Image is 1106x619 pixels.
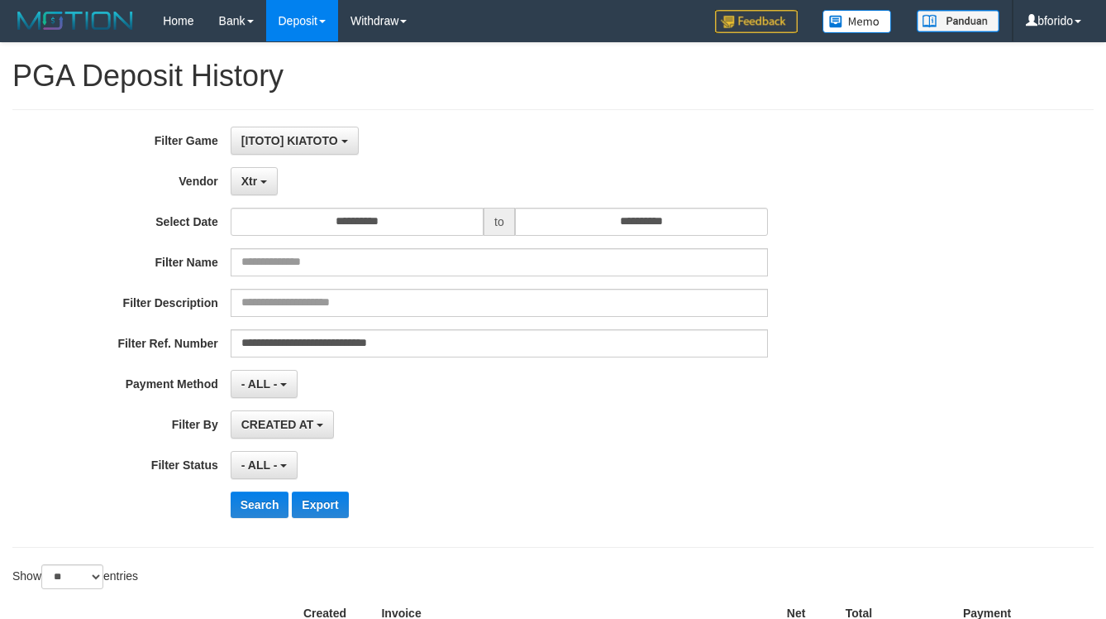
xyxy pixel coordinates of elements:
button: - ALL - [231,451,298,479]
select: Showentries [41,564,103,589]
span: [ITOTO] KIATOTO [241,134,338,147]
h1: PGA Deposit History [12,60,1094,93]
span: - ALL - [241,458,278,472]
img: Button%20Memo.svg [822,10,892,33]
img: Feedback.jpg [715,10,798,33]
button: Xtr [231,167,278,195]
label: Show entries [12,564,138,589]
span: Xtr [241,175,257,188]
button: CREATED AT [231,410,335,439]
button: [ITOTO] KIATOTO [231,127,359,155]
img: MOTION_logo.png [12,8,138,33]
span: CREATED AT [241,418,314,431]
button: Search [231,492,289,518]
span: - ALL - [241,377,278,391]
button: - ALL - [231,370,298,398]
img: panduan.png [917,10,999,32]
span: to [484,208,515,236]
button: Export [292,492,348,518]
